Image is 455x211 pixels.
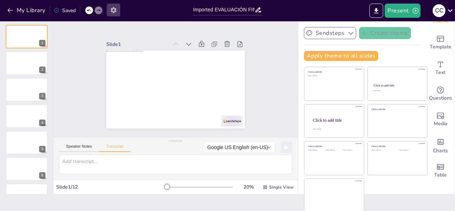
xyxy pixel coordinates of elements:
span: Charts [433,147,448,155]
div: Click to add text [399,149,422,151]
button: Play [281,142,292,153]
div: Click to add title [313,117,358,122]
button: Export to PowerPoint [369,4,383,18]
div: 4 [39,120,45,126]
div: Add text boxes [426,56,455,81]
div: Add charts and graphs [426,132,455,158]
div: Click to add title [374,84,421,87]
div: Click to add title [371,108,422,110]
div: 4 [6,104,48,128]
div: C C [433,4,445,17]
button: Speaker Notes [59,144,99,152]
div: Get real-time input from your audience [426,81,455,107]
button: Present [385,4,420,18]
div: 6 [39,172,45,179]
span: Template [430,43,451,51]
button: Sendsteps [304,27,356,39]
div: Click to add text [326,149,342,151]
div: 1 [39,40,45,46]
span: Questions [429,94,452,102]
div: 6 [6,157,48,181]
div: Add ready made slides [426,30,455,56]
div: 1 [6,25,48,48]
button: C C [433,4,445,18]
button: Apply theme to all slides [304,51,378,61]
span: Table [434,171,447,179]
div: Click to add text [373,90,421,92]
div: 3 [6,78,48,101]
div: Add images, graphics, shapes or video [426,107,455,132]
div: Click to add text [343,149,359,151]
div: Click to add text [371,149,394,151]
span: Text [435,69,445,77]
div: Saved [54,7,76,14]
div: 3 [39,93,45,99]
div: 20 % [240,184,257,190]
div: 5 [39,146,45,152]
div: Click to add text [308,75,359,77]
button: Transcript [99,144,131,152]
div: Click to add title [308,71,359,73]
button: My Library [5,5,48,16]
span: Theme [432,17,449,25]
div: Slide 1 / 12 [56,184,165,190]
div: Slide 1 [125,16,184,47]
div: Click to add title [308,145,359,148]
button: Create theme [359,27,411,39]
div: Click to add text [308,149,324,151]
div: Add a table [426,158,455,184]
div: Click to add title [371,145,422,148]
button: Google US English (en-US) [204,142,275,153]
input: Insert title [193,5,254,15]
div: 2 [39,67,45,73]
span: Single View [269,184,294,190]
div: Click to add body [313,128,358,130]
span: Media [434,120,448,128]
div: 5 [6,131,48,154]
div: 2 [6,51,48,75]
